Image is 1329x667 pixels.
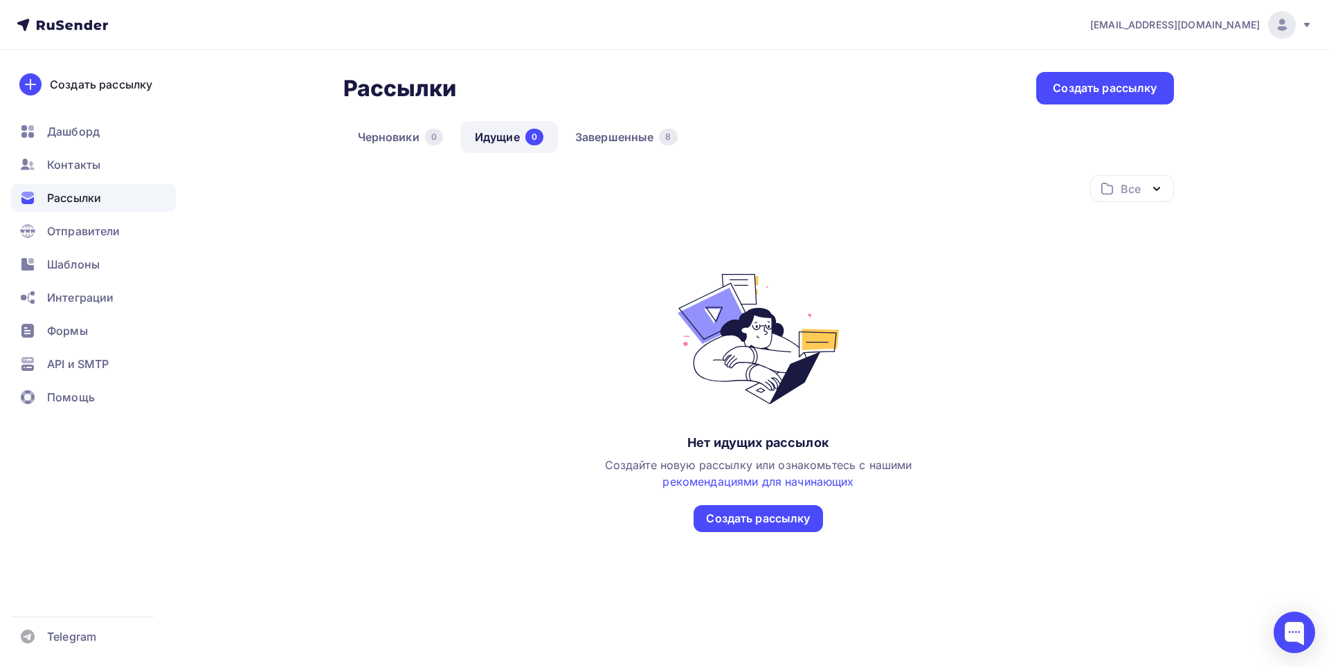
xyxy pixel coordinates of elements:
[525,129,543,145] div: 0
[1053,80,1157,96] div: Создать рассылку
[47,256,100,273] span: Шаблоны
[11,118,176,145] a: Дашборд
[47,289,114,306] span: Интеграции
[460,121,558,153] a: Идущие0
[343,121,458,153] a: Черновики0
[1090,18,1260,32] span: [EMAIL_ADDRESS][DOMAIN_NAME]
[343,75,457,102] h2: Рассылки
[47,356,109,372] span: API и SMTP
[11,250,176,278] a: Шаблоны
[11,217,176,245] a: Отправители
[11,184,176,212] a: Рассылки
[706,511,810,527] div: Создать рассылку
[47,156,100,173] span: Контакты
[687,435,829,451] div: Нет идущих рассылок
[47,389,95,405] span: Помощь
[50,76,152,93] div: Создать рассылку
[605,458,912,488] span: Создайте новую рассылку или ознакомьтесь с нашими
[1090,175,1174,202] button: Все
[11,151,176,179] a: Контакты
[662,475,853,488] a: рекомендациями для начинающих
[425,129,443,145] div: 0
[11,317,176,345] a: Формы
[47,628,96,645] span: Telegram
[47,322,88,339] span: Формы
[1090,11,1312,39] a: [EMAIL_ADDRESS][DOMAIN_NAME]
[561,121,692,153] a: Завершенные8
[47,223,120,239] span: Отправители
[1121,181,1140,197] div: Все
[47,190,101,206] span: Рассылки
[659,129,677,145] div: 8
[47,123,100,140] span: Дашборд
